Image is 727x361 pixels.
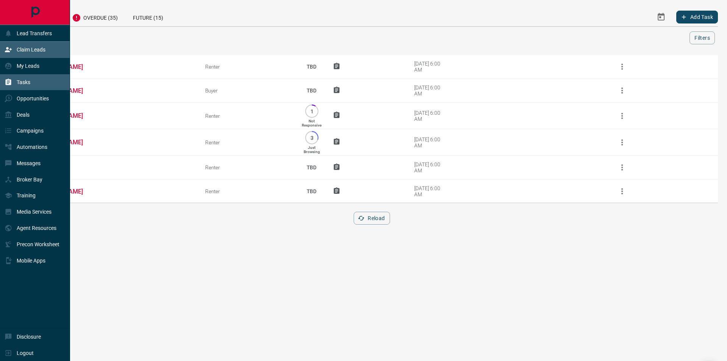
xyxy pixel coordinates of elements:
div: Overdue (35) [64,8,125,26]
div: [DATE] 6:00 AM [414,84,446,97]
p: 3 [309,135,315,141]
p: TBD [302,56,321,77]
p: 1 [309,108,315,114]
div: [DATE] 6:00 AM [414,185,446,197]
div: Renter [205,113,290,119]
div: Renter [205,188,290,194]
button: Select Date Range [652,8,670,26]
div: [DATE] 6:00 AM [414,161,446,173]
div: Renter [205,139,290,145]
div: Future (15) [125,8,171,26]
button: Filters [690,31,715,44]
div: Buyer [205,88,290,94]
div: Renter [205,64,290,70]
button: Reload [354,212,390,225]
div: [DATE] 6:00 AM [414,136,446,148]
div: [DATE] 6:00 AM [414,110,446,122]
div: [DATE] 6:00 AM [414,61,446,73]
p: Just Browsing [304,145,320,154]
p: TBD [302,80,321,101]
div: Renter [205,164,290,170]
p: Not Responsive [302,119,321,127]
p: TBD [302,157,321,178]
button: Add Task [676,11,718,23]
p: TBD [302,181,321,202]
